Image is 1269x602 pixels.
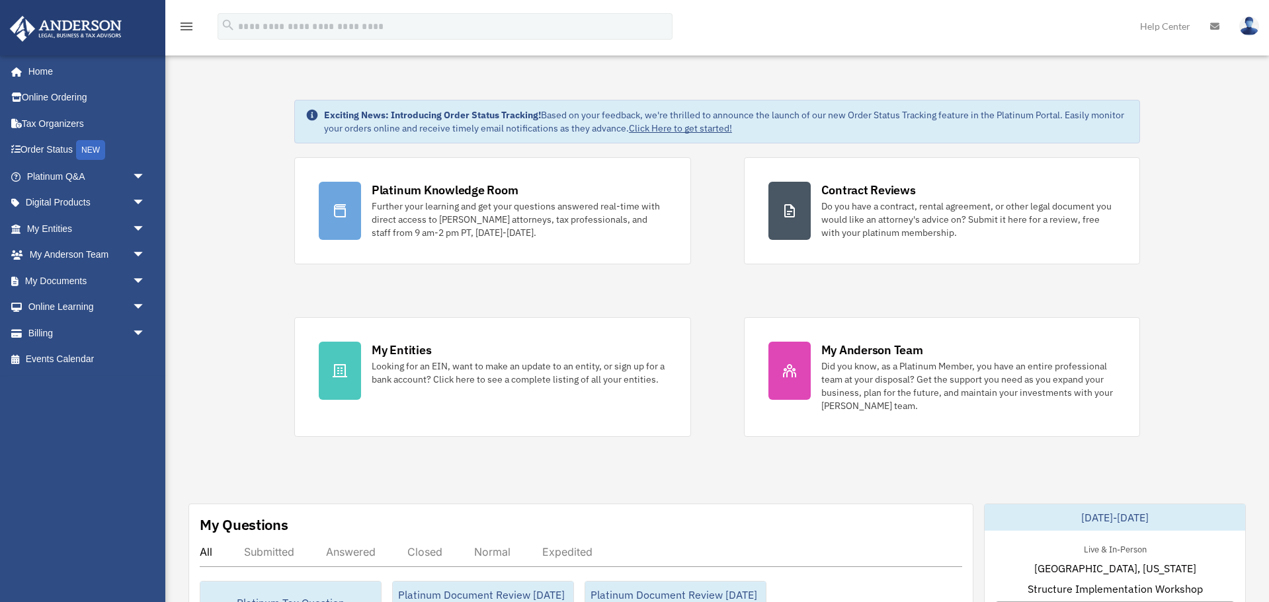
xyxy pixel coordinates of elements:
[132,320,159,347] span: arrow_drop_down
[1034,560,1196,576] span: [GEOGRAPHIC_DATA], [US_STATE]
[744,317,1141,437] a: My Anderson Team Did you know, as a Platinum Member, you have an entire professional team at your...
[132,294,159,321] span: arrow_drop_down
[821,359,1116,412] div: Did you know, as a Platinum Member, you have an entire professional team at your disposal? Get th...
[76,140,105,160] div: NEW
[6,16,126,42] img: Anderson Advisors Platinum Portal
[9,294,165,320] a: Online Learningarrow_drop_down
[9,58,159,85] a: Home
[821,200,1116,239] div: Do you have a contract, rental agreement, or other legal document you would like an attorney's ad...
[200,515,288,535] div: My Questions
[221,18,235,32] i: search
[324,109,541,121] strong: Exciting News: Introducing Order Status Tracking!
[9,137,165,164] a: Order StatusNEW
[372,182,518,198] div: Platinum Knowledge Room
[132,242,159,269] span: arrow_drop_down
[9,85,165,111] a: Online Ordering
[324,108,1129,135] div: Based on your feedback, we're thrilled to announce the launch of our new Order Status Tracking fe...
[9,268,165,294] a: My Documentsarrow_drop_down
[132,190,159,217] span: arrow_drop_down
[244,545,294,558] div: Submitted
[1028,581,1203,597] span: Structure Implementation Workshop
[372,359,667,386] div: Looking for an EIN, want to make an update to an entity, or sign up for a bank account? Click her...
[326,545,376,558] div: Answered
[1073,541,1157,555] div: Live & In-Person
[9,242,165,268] a: My Anderson Teamarrow_drop_down
[821,342,923,358] div: My Anderson Team
[9,163,165,190] a: Platinum Q&Aarrow_drop_down
[9,190,165,216] a: Digital Productsarrow_drop_down
[132,215,159,243] span: arrow_drop_down
[9,320,165,346] a: Billingarrow_drop_down
[821,182,916,198] div: Contract Reviews
[542,545,593,558] div: Expedited
[985,504,1245,531] div: [DATE]-[DATE]
[9,346,165,373] a: Events Calendar
[9,215,165,242] a: My Entitiesarrow_drop_down
[629,122,732,134] a: Click Here to get started!
[1239,17,1259,36] img: User Pic
[9,110,165,137] a: Tax Organizers
[132,163,159,190] span: arrow_drop_down
[372,342,431,358] div: My Entities
[407,545,442,558] div: Closed
[294,157,691,264] a: Platinum Knowledge Room Further your learning and get your questions answered real-time with dire...
[372,200,667,239] div: Further your learning and get your questions answered real-time with direct access to [PERSON_NAM...
[200,545,212,558] div: All
[474,545,511,558] div: Normal
[744,157,1141,264] a: Contract Reviews Do you have a contract, rental agreement, or other legal document you would like...
[132,268,159,295] span: arrow_drop_down
[179,19,194,34] i: menu
[179,23,194,34] a: menu
[294,317,691,437] a: My Entities Looking for an EIN, want to make an update to an entity, or sign up for a bank accoun...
